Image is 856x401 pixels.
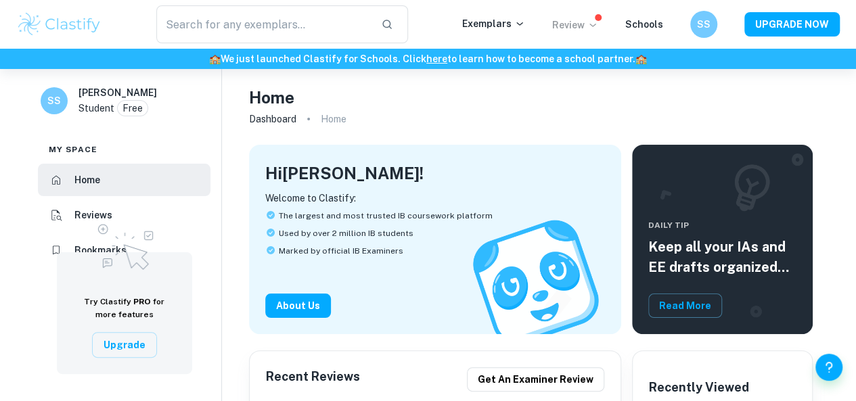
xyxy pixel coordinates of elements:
h5: Keep all your IAs and EE drafts organized and dated [648,237,796,277]
p: Welcome to Clastify: [265,191,605,206]
h6: [PERSON_NAME] [78,85,157,100]
p: Student [78,101,114,116]
h4: Hi [PERSON_NAME] ! [265,161,424,185]
h6: We just launched Clastify for Schools. Click to learn how to become a school partner. [3,51,853,66]
span: The largest and most trusted IB coursework platform [279,210,493,222]
span: Used by over 2 million IB students [279,227,413,239]
a: Schools [625,19,663,30]
img: Upgrade to Pro [91,216,158,274]
span: Marked by official IB Examiners [279,245,403,257]
a: here [426,53,447,64]
span: 🏫 [635,53,647,64]
h6: Try Clastify for more features [73,296,176,321]
button: Read More [648,293,722,318]
button: Get an examiner review [467,367,604,392]
p: Home [321,112,346,126]
h6: Home [74,172,100,187]
h6: Recently Viewed [649,378,749,397]
p: Review [552,18,598,32]
button: UPGRADE NOW [744,12,840,37]
a: Reviews [38,199,210,231]
h6: Bookmarks [74,243,127,258]
h4: Home [249,85,294,110]
input: Search for any exemplars... [156,5,370,43]
span: My space [49,143,97,156]
img: Clastify logo [16,11,102,38]
a: Bookmarks [38,234,210,266]
button: SS [690,11,717,38]
button: Help and Feedback [815,354,842,381]
h6: Reviews [74,208,112,222]
h6: Recent Reviews [266,367,360,392]
span: PRO [133,297,151,306]
button: Upgrade [92,332,157,358]
h6: SS [47,93,62,108]
a: Home [38,164,210,196]
button: About Us [265,293,331,318]
a: Dashboard [249,110,296,128]
h6: SS [696,17,712,32]
span: Daily Tip [648,219,796,231]
p: Free [122,101,143,116]
span: 🏫 [209,53,221,64]
p: Exemplars [462,16,525,31]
